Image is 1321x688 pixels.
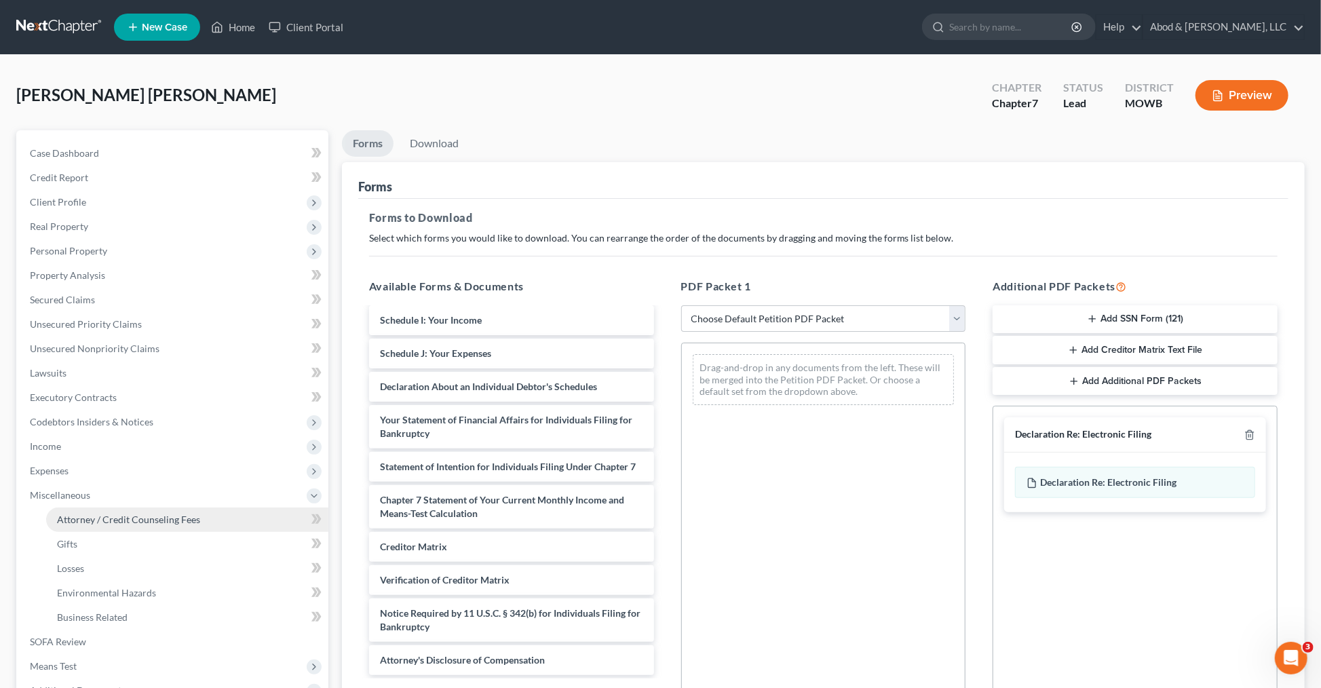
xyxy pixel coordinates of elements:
span: Declaration About an Individual Debtor's Schedules [380,381,597,392]
span: Income [30,440,61,452]
a: Executory Contracts [19,385,328,410]
button: Preview [1195,80,1288,111]
span: New Case [142,22,187,33]
button: Add Additional PDF Packets [993,367,1278,396]
div: Forms [358,178,392,195]
a: Unsecured Priority Claims [19,312,328,337]
span: Gifts [57,538,77,550]
span: Executory Contracts [30,391,117,403]
span: Unsecured Priority Claims [30,318,142,330]
a: Help [1096,15,1142,39]
h5: Additional PDF Packets [993,278,1278,294]
span: SOFA Review [30,636,86,647]
div: Status [1063,80,1103,96]
div: Chapter [992,96,1041,111]
span: Codebtors Insiders & Notices [30,416,153,427]
a: Business Related [46,605,328,630]
h5: Forms to Download [369,210,1278,226]
h5: Available Forms & Documents [369,278,654,294]
span: Property Analysis [30,269,105,281]
a: Forms [342,130,394,157]
a: Lawsuits [19,361,328,385]
span: Chapter 7 Statement of Your Current Monthly Income and Means-Test Calculation [380,494,624,519]
span: Unsecured Nonpriority Claims [30,343,159,354]
a: Client Portal [262,15,350,39]
a: Losses [46,556,328,581]
input: Search by name... [949,14,1073,39]
span: Miscellaneous [30,489,90,501]
div: Lead [1063,96,1103,111]
a: Secured Claims [19,288,328,312]
span: Lawsuits [30,367,66,379]
h5: PDF Packet 1 [681,278,966,294]
span: Real Property [30,221,88,232]
span: Expenses [30,465,69,476]
span: Credit Report [30,172,88,183]
iframe: Intercom live chat [1275,642,1307,674]
span: Personal Property [30,245,107,256]
span: Creditor Matrix [380,541,447,552]
a: Credit Report [19,166,328,190]
span: 7 [1032,96,1038,109]
span: Verification of Creditor Matrix [380,574,510,586]
a: Unsecured Nonpriority Claims [19,337,328,361]
span: 3 [1303,642,1314,653]
span: Means Test [30,660,77,672]
span: Your Statement of Financial Affairs for Individuals Filing for Bankruptcy [380,414,632,439]
button: Add SSN Form (121) [993,305,1278,334]
span: Notice Required by 11 U.S.C. § 342(b) for Individuals Filing for Bankruptcy [380,607,640,632]
span: Losses [57,562,84,574]
a: Home [204,15,262,39]
a: SOFA Review [19,630,328,654]
a: Abod & [PERSON_NAME], LLC [1143,15,1304,39]
span: [PERSON_NAME] [PERSON_NAME] [16,85,276,104]
span: Attorney's Disclosure of Compensation [380,654,545,666]
span: Environmental Hazards [57,587,156,598]
span: Schedule J: Your Expenses [380,347,491,359]
a: Environmental Hazards [46,581,328,605]
span: Case Dashboard [30,147,99,159]
a: Download [399,130,470,157]
span: Statement of Intention for Individuals Filing Under Chapter 7 [380,461,636,472]
span: Schedule I: Your Income [380,314,482,326]
span: Attorney / Credit Counseling Fees [57,514,200,525]
a: Gifts [46,532,328,556]
span: Declaration Re: Electronic Filing [1040,476,1176,488]
a: Case Dashboard [19,141,328,166]
div: Chapter [992,80,1041,96]
div: MOWB [1125,96,1174,111]
span: Secured Claims [30,294,95,305]
span: Client Profile [30,196,86,208]
button: Add Creditor Matrix Text File [993,336,1278,364]
span: Business Related [57,611,128,623]
div: Drag-and-drop in any documents from the left. These will be merged into the Petition PDF Packet. ... [693,354,955,405]
a: Attorney / Credit Counseling Fees [46,508,328,532]
div: Declaration Re: Electronic Filing [1015,428,1151,441]
div: District [1125,80,1174,96]
a: Property Analysis [19,263,328,288]
p: Select which forms you would like to download. You can rearrange the order of the documents by dr... [369,231,1278,245]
